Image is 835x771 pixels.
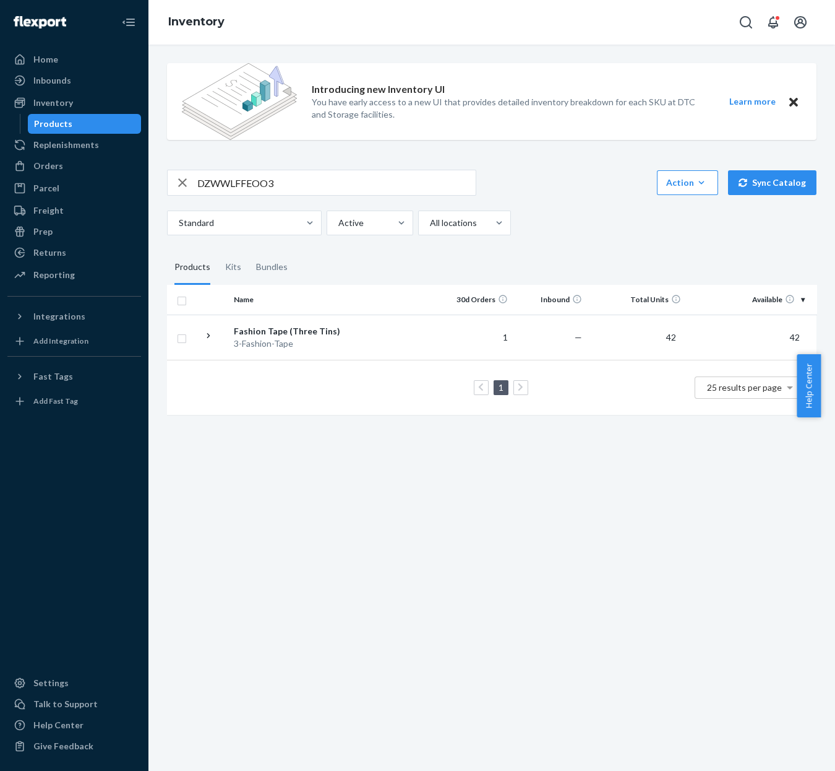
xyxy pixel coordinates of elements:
[256,250,288,285] div: Bundles
[197,170,476,195] input: Search inventory by name or sku
[182,63,297,140] img: new-reports-banner-icon.82668bd98b6a51aee86340f2a7b77ae3.png
[7,331,141,351] a: Add Integration
[575,332,582,342] span: —
[513,285,587,315] th: Inbound
[234,338,363,350] div: 3-Fashion-Tape
[439,285,513,315] th: 30d Orders
[7,243,141,263] a: Returns
[7,71,141,90] a: Inbounds
[728,170,816,195] button: Sync Catalog
[7,93,141,113] a: Inventory
[234,325,363,338] div: Fashion Tape (Three Tins)
[7,50,141,69] a: Home
[7,178,141,198] a: Parcel
[337,217,338,229] input: Active
[786,94,802,110] button: Close
[229,285,368,315] th: Name
[33,269,75,281] div: Reporting
[33,677,69,689] div: Settings
[429,217,430,229] input: All locations
[33,246,66,259] div: Returns
[707,382,782,393] span: 25 results per page
[168,15,225,28] a: Inventory
[34,118,72,130] div: Products
[7,367,141,386] button: Fast Tags
[33,74,71,87] div: Inbounds
[666,176,709,189] div: Action
[33,204,64,217] div: Freight
[158,4,234,40] ol: breadcrumbs
[174,250,210,285] div: Products
[7,222,141,242] a: Prep
[116,10,141,35] button: Close Navigation
[33,740,93,752] div: Give Feedback
[7,135,141,155] a: Replenishments
[33,182,59,194] div: Parcel
[734,10,758,35] button: Open Search Box
[14,16,66,28] img: Flexport logo
[785,332,805,342] span: 42
[7,265,141,285] a: Reporting
[33,139,99,151] div: Replenishments
[312,96,706,121] p: You have early access to a new UI that provides detailed inventory breakdown for each SKU at DTC ...
[33,160,63,172] div: Orders
[496,382,506,393] a: Page 1 is your current page
[721,94,783,110] button: Learn more
[686,285,810,315] th: Available
[28,114,142,134] a: Products
[33,698,98,710] div: Talk to Support
[33,336,88,346] div: Add Integration
[661,332,681,342] span: 42
[657,170,718,195] button: Action
[178,217,179,229] input: Standard
[33,370,73,383] div: Fast Tags
[33,53,58,66] div: Home
[33,225,53,238] div: Prep
[7,307,141,326] button: Integrations
[33,719,83,731] div: Help Center
[587,285,686,315] th: Total Units
[761,10,786,35] button: Open notifications
[33,310,85,323] div: Integrations
[7,391,141,411] a: Add Fast Tag
[7,156,141,176] a: Orders
[7,736,141,756] button: Give Feedback
[33,97,73,109] div: Inventory
[7,694,141,714] a: Talk to Support
[797,354,821,417] button: Help Center
[439,315,513,360] td: 1
[788,10,813,35] button: Open account menu
[7,715,141,735] a: Help Center
[7,201,141,220] a: Freight
[33,396,78,406] div: Add Fast Tag
[7,673,141,693] a: Settings
[312,82,445,97] p: Introducing new Inventory UI
[225,250,241,285] div: Kits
